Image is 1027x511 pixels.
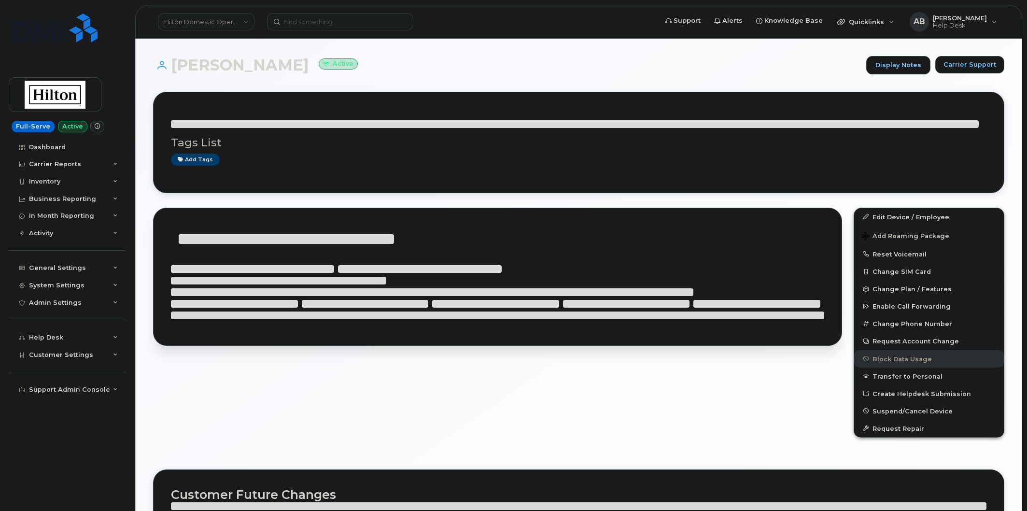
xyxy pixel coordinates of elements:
button: Add Roaming Package [854,226,1004,245]
span: Enable Call Forwarding [872,303,951,310]
button: Transfer to Personal [854,368,1004,385]
span: Add Roaming Package [862,232,949,241]
button: Request Repair [854,420,1004,437]
a: Display Notes [866,56,930,74]
button: Change Phone Number [854,315,1004,332]
button: Enable Call Forwarding [854,298,1004,315]
button: Request Account Change [854,332,1004,350]
button: Block Data Usage [854,350,1004,368]
button: Change SIM Card [854,263,1004,280]
button: Change Plan / Features [854,280,1004,298]
button: Carrier Support [935,56,1004,73]
small: Active [319,58,358,70]
a: Create Helpdesk Submission [854,385,1004,402]
h3: Tags List [171,137,986,149]
h2: Customer Future Changes [171,487,986,502]
a: Edit Device / Employee [854,208,1004,226]
span: Carrier Support [943,60,996,69]
button: Reset Voicemail [854,245,1004,263]
span: Suspend/Cancel Device [872,407,953,414]
span: Change Plan / Features [872,285,952,293]
a: Add tags [171,154,220,166]
button: Suspend/Cancel Device [854,402,1004,420]
h1: [PERSON_NAME] [153,57,861,73]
